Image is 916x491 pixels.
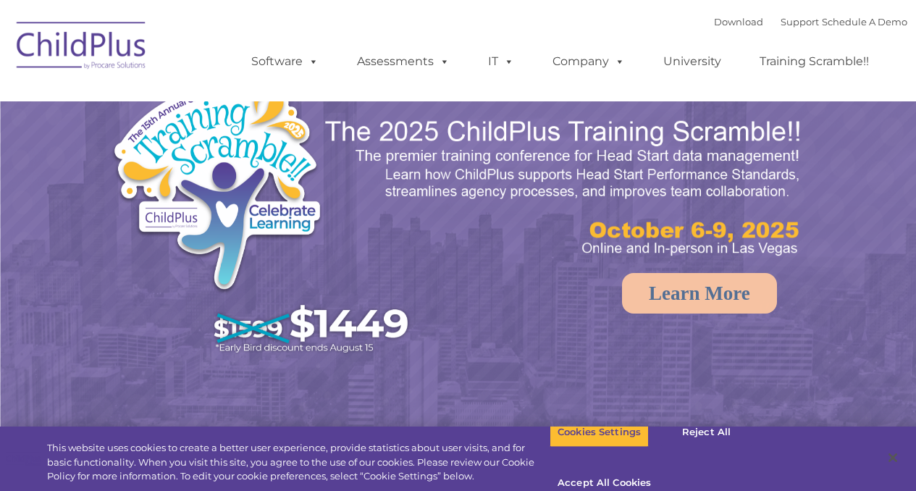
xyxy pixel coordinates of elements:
a: Company [538,47,639,76]
div: This website uses cookies to create a better user experience, provide statistics about user visit... [47,441,550,484]
button: Reject All [661,417,752,448]
a: Download [714,16,763,28]
a: Training Scramble!! [745,47,883,76]
button: Close [877,442,909,474]
a: IT [474,47,529,76]
a: Schedule A Demo [822,16,907,28]
a: University [649,47,736,76]
button: Cookies Settings [550,417,649,448]
font: | [714,16,907,28]
a: Support [781,16,819,28]
a: Assessments [343,47,464,76]
a: Software [237,47,333,76]
a: Learn More [622,273,777,314]
img: ChildPlus by Procare Solutions [9,12,154,84]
